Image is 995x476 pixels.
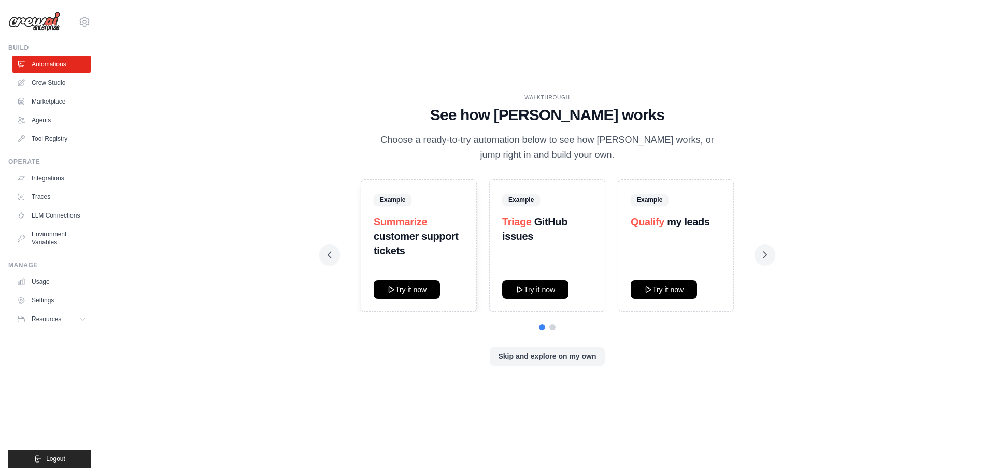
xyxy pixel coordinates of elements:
button: Try it now [374,280,440,299]
strong: customer support tickets [374,230,459,256]
a: Automations [12,56,91,73]
a: LLM Connections [12,207,91,224]
a: Agents [12,112,91,128]
img: Logo [8,12,60,32]
a: Traces [12,189,91,205]
button: Try it now [631,280,697,299]
p: Choose a ready-to-try automation below to see how [PERSON_NAME] works, or jump right in and build... [373,133,721,163]
span: Logout [46,455,65,463]
a: Marketplace [12,93,91,110]
strong: my leads [667,216,709,227]
h1: See how [PERSON_NAME] works [328,106,767,124]
span: Resources [32,315,61,323]
a: Settings [12,292,91,309]
a: Usage [12,273,91,290]
span: Example [374,194,411,206]
span: Triage [502,216,532,227]
a: Crew Studio [12,75,91,91]
span: Example [502,194,540,206]
div: WALKTHROUGH [328,94,767,102]
a: Environment Variables [12,226,91,251]
span: Qualify [631,216,664,227]
strong: GitHub issues [502,216,567,242]
button: Logout [8,450,91,468]
div: Manage [8,261,91,269]
a: Integrations [12,170,91,186]
button: Resources [12,311,91,327]
a: Tool Registry [12,131,91,147]
div: Operate [8,157,91,166]
div: Build [8,44,91,52]
span: Example [631,194,669,206]
span: Summarize [374,216,427,227]
button: Skip and explore on my own [490,347,604,366]
button: Try it now [502,280,568,299]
